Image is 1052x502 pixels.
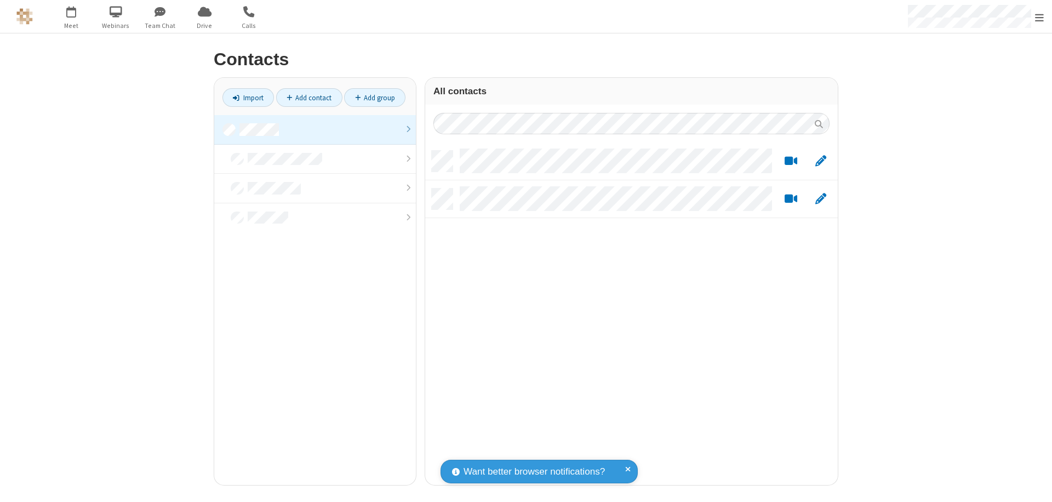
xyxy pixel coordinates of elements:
button: Edit [810,155,831,168]
span: Drive [184,21,225,31]
h3: All contacts [433,86,830,96]
button: Start a video meeting [780,192,802,206]
span: Meet [51,21,92,31]
button: Start a video meeting [780,155,802,168]
a: Add group [344,88,405,107]
iframe: Chat [1025,474,1044,494]
span: Want better browser notifications? [464,465,605,479]
a: Import [222,88,274,107]
div: grid [425,142,838,485]
a: Add contact [276,88,342,107]
span: Team Chat [140,21,181,31]
span: Webinars [95,21,136,31]
img: QA Selenium DO NOT DELETE OR CHANGE [16,8,33,25]
h2: Contacts [214,50,838,69]
button: Edit [810,192,831,206]
span: Calls [228,21,270,31]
